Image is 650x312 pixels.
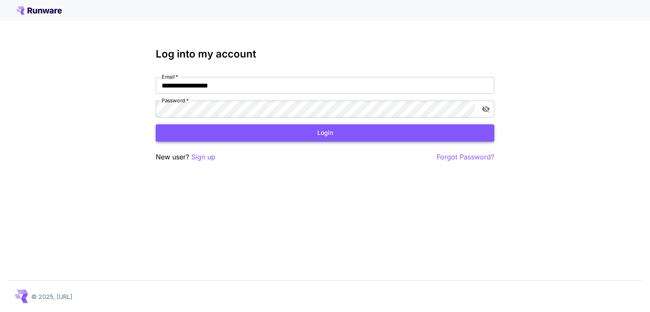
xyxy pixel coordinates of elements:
[162,97,189,104] label: Password
[156,124,494,142] button: Login
[191,152,215,162] button: Sign up
[31,292,72,301] p: © 2025, [URL]
[478,101,493,117] button: toggle password visibility
[437,152,494,162] button: Forgot Password?
[162,73,178,80] label: Email
[156,48,494,60] h3: Log into my account
[156,152,215,162] p: New user?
